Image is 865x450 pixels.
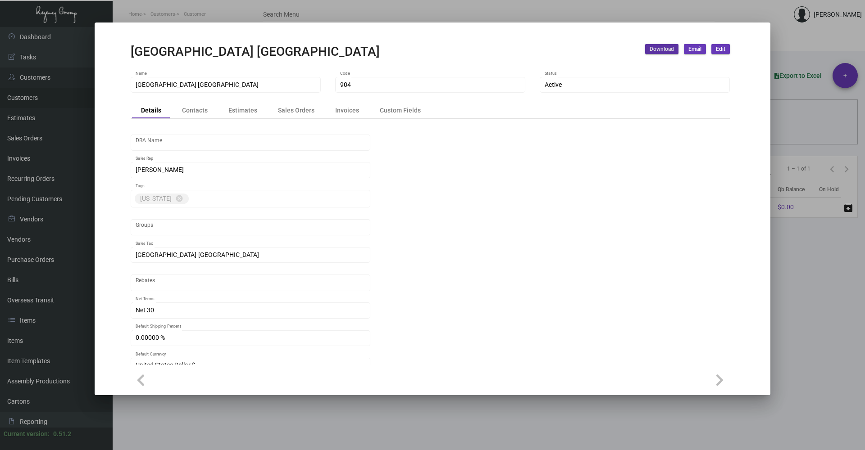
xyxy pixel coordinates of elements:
div: 0.51.2 [53,429,71,439]
button: Edit [711,44,730,54]
div: Estimates [228,106,257,115]
div: Sales Orders [278,106,314,115]
div: Invoices [335,106,359,115]
div: Current version: [4,429,50,439]
div: Contacts [182,106,208,115]
span: Edit [716,45,725,53]
button: Download [645,44,678,54]
div: Details [141,106,161,115]
span: Download [650,45,674,53]
mat-icon: cancel [175,194,183,202]
span: Active [545,81,562,88]
button: Email [684,44,706,54]
h2: [GEOGRAPHIC_DATA] [GEOGRAPHIC_DATA] [131,44,380,59]
div: Custom Fields [380,106,421,115]
span: Email [688,45,701,53]
mat-chip: [US_STATE] [135,193,189,204]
